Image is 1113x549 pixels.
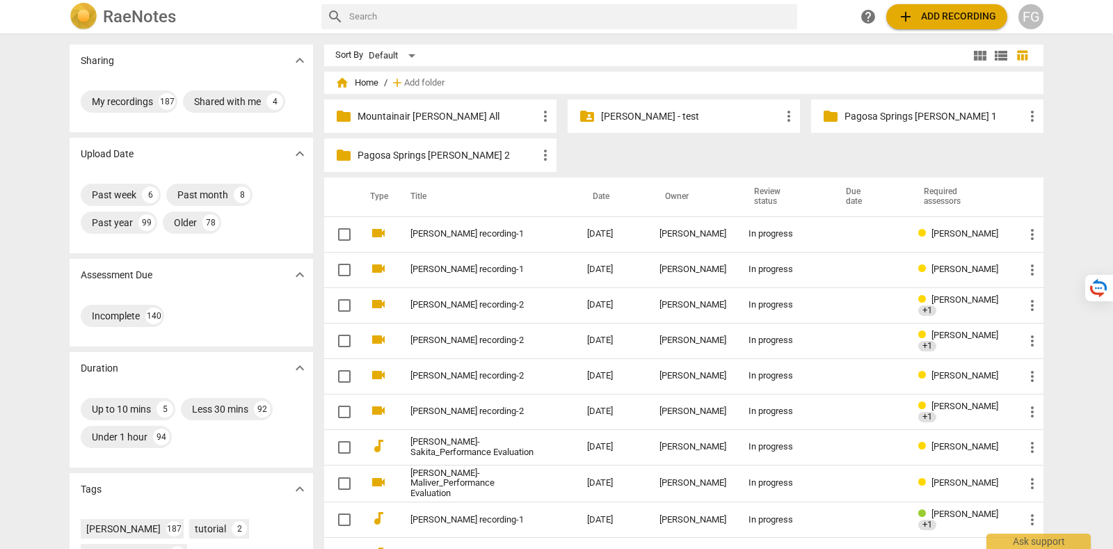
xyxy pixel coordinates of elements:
a: Help [856,4,881,29]
div: +1 [918,305,936,316]
div: [PERSON_NAME] [659,371,726,381]
input: Search [349,6,792,28]
span: view_module [972,47,988,64]
div: [PERSON_NAME] [659,335,726,346]
span: videocam [370,402,387,419]
span: Review status: in progress [918,294,931,305]
div: 4 [266,93,283,110]
span: Review status: in progress [918,330,931,340]
button: Show more [289,358,310,379]
div: In progress [748,442,818,452]
div: Incomplete [92,309,140,323]
span: Review status: in progress [918,264,931,274]
a: LogoRaeNotes [70,3,310,31]
span: Review status: in progress [918,477,931,488]
a: [PERSON_NAME]-Maliver_Performance Evaluation [410,468,537,500]
a: [PERSON_NAME] recording-2 [410,406,537,417]
div: In progress [748,300,818,310]
div: [PERSON_NAME] [659,300,726,310]
div: Past month [177,188,228,202]
button: List view [991,45,1011,66]
div: 94 [153,429,170,445]
a: [PERSON_NAME] recording-1 [410,264,537,275]
button: Show more [289,50,310,71]
span: view_list [993,47,1009,64]
span: [PERSON_NAME] [931,330,998,340]
div: 2 [232,521,247,536]
span: +1 [918,412,936,422]
div: 187 [166,521,182,536]
span: [PERSON_NAME] [931,264,998,274]
td: [DATE] [576,216,648,252]
p: Upload Date [81,147,134,161]
div: Past year [92,216,133,230]
div: In progress [748,406,818,417]
td: [DATE] [576,323,648,358]
p: Duration [81,361,118,376]
td: [DATE] [576,394,648,429]
td: [DATE] [576,429,648,465]
span: Review status: completed [918,509,931,519]
a: [PERSON_NAME] recording-1 [410,515,537,525]
div: FG [1018,4,1043,29]
div: Under 1 hour [92,430,147,444]
span: Add recording [897,8,996,25]
div: Past week [92,188,136,202]
span: more_vert [1024,297,1041,314]
th: Required assessors [907,177,1013,216]
span: more_vert [1024,368,1041,385]
span: table_chart [1016,49,1029,62]
span: +1 [918,341,936,351]
a: [PERSON_NAME] recording-1 [410,229,537,239]
div: [PERSON_NAME] [659,442,726,452]
span: Home [335,76,378,90]
div: Less 30 mins [192,402,248,416]
p: Tags [81,482,102,497]
span: more_vert [1024,511,1041,528]
span: audiotrack [370,510,387,527]
th: Owner [648,177,737,216]
span: videocam [370,367,387,383]
th: Type [359,177,394,216]
div: [PERSON_NAME] [659,515,726,525]
p: Assessment Due [81,268,152,283]
button: Upload [886,4,1007,29]
div: 78 [202,214,219,231]
span: more_vert [1024,262,1041,278]
div: tutorial [195,522,226,536]
span: help [860,8,876,25]
div: In progress [748,229,818,239]
div: Sort By [335,50,363,61]
div: [PERSON_NAME] [86,522,161,536]
span: folder [335,147,352,164]
span: expand_more [291,145,308,162]
div: +1 [918,520,936,530]
button: Table view [1011,45,1032,66]
div: In progress [748,335,818,346]
span: add [897,8,914,25]
div: Default [369,45,420,67]
th: Date [576,177,648,216]
div: 187 [159,93,175,110]
span: Review status: in progress [918,228,931,239]
span: Review status: in progress [918,441,931,452]
div: 5 [157,401,173,417]
button: Show more [289,264,310,285]
div: 99 [138,214,155,231]
div: Older [174,216,197,230]
div: My recordings [92,95,153,109]
a: [PERSON_NAME]-Sakita_Performance Evaluation [410,437,537,458]
span: [PERSON_NAME] [931,294,998,305]
span: videocam [370,225,387,241]
div: In progress [748,515,818,525]
span: Review status: in progress [918,401,931,411]
span: expand_more [291,360,308,376]
td: [DATE] [576,252,648,287]
span: home [335,76,349,90]
span: more_vert [537,147,554,164]
span: [PERSON_NAME] [931,477,998,488]
div: In progress [748,371,818,381]
span: Review status: in progress [918,370,931,381]
th: Review status [737,177,829,216]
